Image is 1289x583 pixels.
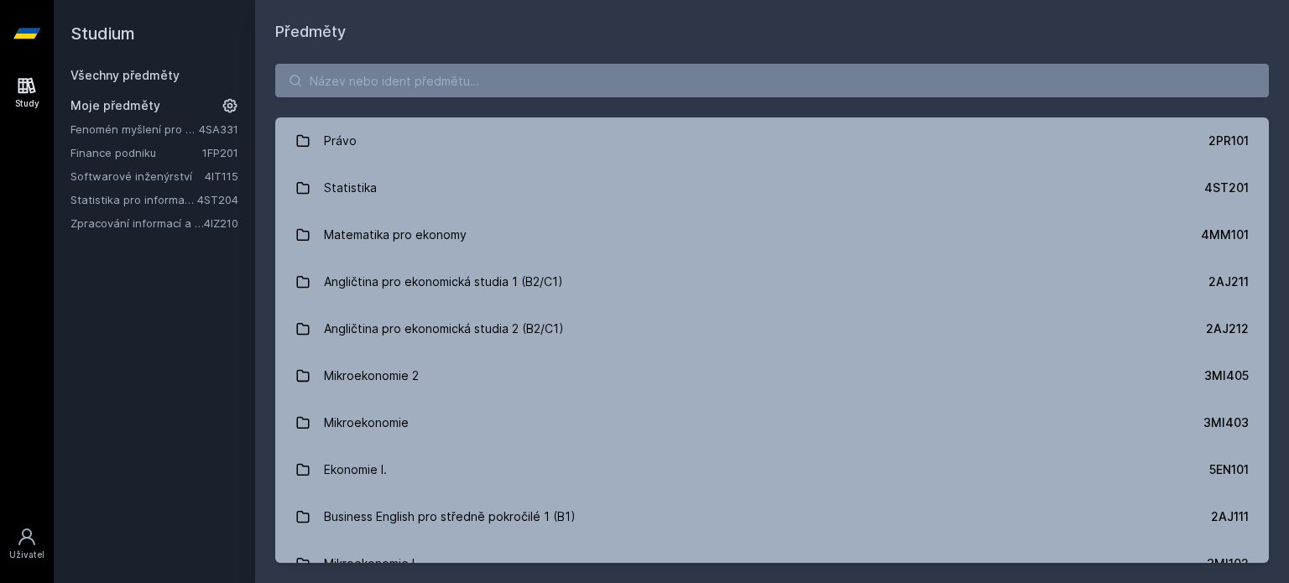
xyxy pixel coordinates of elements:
[1211,508,1249,525] div: 2AJ111
[3,518,50,570] a: Uživatel
[324,359,419,393] div: Mikroekonomie 2
[199,122,238,136] a: 4SA331
[275,20,1269,44] h1: Předměty
[70,121,199,138] a: Fenomén myšlení pro manažery
[324,406,409,440] div: Mikroekonomie
[15,97,39,110] div: Study
[275,258,1269,305] a: Angličtina pro ekonomická studia 1 (B2/C1) 2AJ211
[275,164,1269,211] a: Statistika 4ST201
[275,399,1269,446] a: Mikroekonomie 3MI403
[70,97,160,114] span: Moje předměty
[204,216,238,230] a: 4IZ210
[1209,461,1249,478] div: 5EN101
[70,168,205,185] a: Softwarové inženýrství
[1208,273,1249,290] div: 2AJ211
[275,352,1269,399] a: Mikroekonomie 2 3MI405
[1203,414,1249,431] div: 3MI403
[1207,555,1249,572] div: 3MI102
[9,549,44,561] div: Uživatel
[70,68,180,82] a: Všechny předměty
[275,493,1269,540] a: Business English pro středně pokročilé 1 (B1) 2AJ111
[205,169,238,183] a: 4IT115
[324,171,377,205] div: Statistika
[324,124,357,158] div: Právo
[324,547,415,580] div: Mikroekonomie I
[70,191,197,208] a: Statistika pro informatiky
[3,67,50,118] a: Study
[275,117,1269,164] a: Právo 2PR101
[275,64,1269,97] input: Název nebo ident předmětu…
[1206,320,1249,337] div: 2AJ212
[70,215,204,232] a: Zpracování informací a znalostí
[324,265,563,299] div: Angličtina pro ekonomická studia 1 (B2/C1)
[324,218,467,252] div: Matematika pro ekonomy
[1201,226,1249,243] div: 4MM101
[1204,180,1249,196] div: 4ST201
[275,211,1269,258] a: Matematika pro ekonomy 4MM101
[1204,367,1249,384] div: 3MI405
[324,312,564,346] div: Angličtina pro ekonomická studia 2 (B2/C1)
[1208,133,1249,149] div: 2PR101
[324,453,387,487] div: Ekonomie I.
[70,144,202,161] a: Finance podniku
[324,500,576,534] div: Business English pro středně pokročilé 1 (B1)
[202,146,238,159] a: 1FP201
[275,305,1269,352] a: Angličtina pro ekonomická studia 2 (B2/C1) 2AJ212
[197,193,238,206] a: 4ST204
[275,446,1269,493] a: Ekonomie I. 5EN101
